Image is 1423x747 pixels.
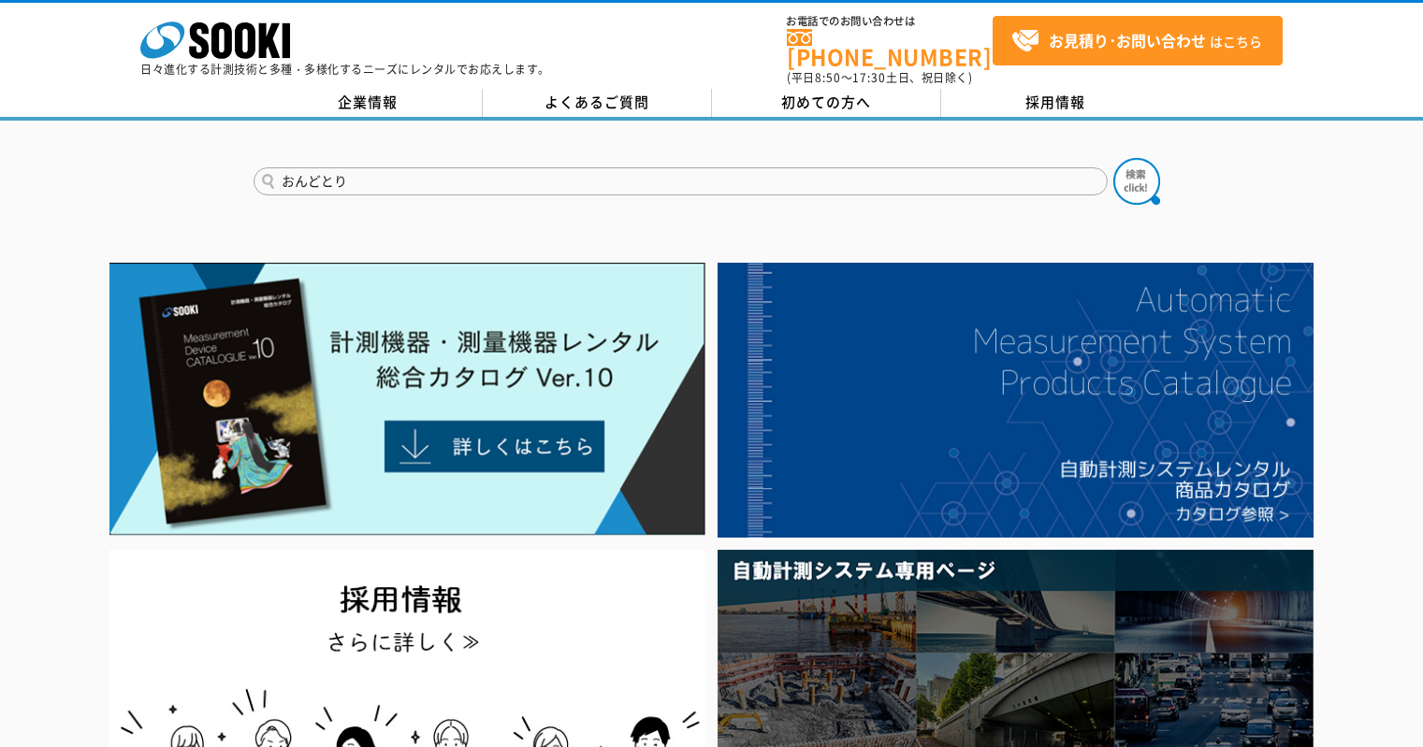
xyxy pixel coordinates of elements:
span: お電話でのお問い合わせは [787,16,993,27]
span: 初めての方へ [781,92,871,112]
a: よくあるご質問 [483,89,712,117]
span: 17:30 [852,69,886,86]
a: 初めての方へ [712,89,941,117]
a: [PHONE_NUMBER] [787,29,993,67]
span: 8:50 [815,69,841,86]
img: btn_search.png [1113,158,1160,205]
img: 自動計測システムカタログ [718,263,1314,538]
img: Catalog Ver10 [109,263,705,536]
p: 日々進化する計測技術と多種・多様化するニーズにレンタルでお応えします。 [140,64,550,75]
input: 商品名、型式、NETIS番号を入力してください [254,167,1108,195]
a: お見積り･お問い合わせはこちら [993,16,1283,65]
span: はこちら [1011,27,1262,55]
a: 企業情報 [254,89,483,117]
a: 採用情報 [941,89,1170,117]
span: (平日 ～ 土日、祝日除く) [787,69,972,86]
strong: お見積り･お問い合わせ [1049,29,1206,51]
